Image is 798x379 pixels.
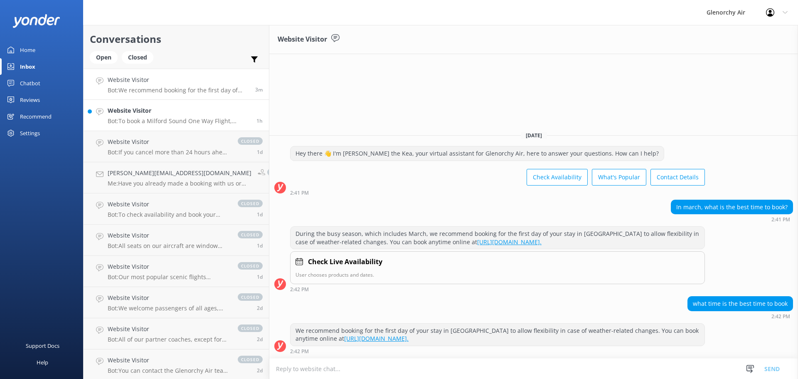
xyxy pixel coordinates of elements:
[108,293,229,302] h4: Website Visitor
[108,273,229,281] p: Bot: Our most popular scenic flights include: - Milford Sound Fly | Cruise | Fly - Our most popul...
[267,168,292,176] span: closed
[108,367,229,374] p: Bot: You can contact the Glenorchy Air team at 0800 676 264 or [PHONE_NUMBER], or by emailing [EM...
[257,273,263,280] span: Sep 07 2025 07:12pm (UTC +12:00) Pacific/Auckland
[290,349,309,354] strong: 2:42 PM
[108,325,229,334] h4: Website Visitor
[238,325,263,332] span: closed
[20,58,35,75] div: Inbox
[108,262,229,271] h4: Website Visitor
[238,293,263,301] span: closed
[592,169,646,186] button: What's Popular
[90,51,118,64] div: Open
[108,242,229,250] p: Bot: All seats on our aircraft are window seats. However, seat allocation is at the pilot's discr...
[122,52,158,62] a: Closed
[290,348,705,354] div: Sep 09 2025 02:42pm (UTC +12:00) Pacific/Auckland
[84,69,269,100] a: Website VisitorBot:We recommend booking for the first day of your stay in [GEOGRAPHIC_DATA] to al...
[238,200,263,207] span: closed
[84,287,269,318] a: Website VisitorBot:We welcome passengers of all ages, and most experiences are suitable for the w...
[238,262,263,270] span: closed
[20,125,40,141] div: Settings
[671,216,793,222] div: Sep 09 2025 02:41pm (UTC +12:00) Pacific/Auckland
[84,318,269,349] a: Website VisitorBot:All of our partner coaches, except for one, have toilets on board. However, we...
[688,297,793,311] div: what time is the best time to book
[257,149,263,156] span: Sep 08 2025 12:55pm (UTC +12:00) Pacific/Auckland
[344,334,409,342] a: [URL][DOMAIN_NAME].
[90,52,122,62] a: Open
[256,117,263,124] span: Sep 09 2025 01:23pm (UTC +12:00) Pacific/Auckland
[108,305,229,312] p: Bot: We welcome passengers of all ages, and most experiences are suitable for the whole family. H...
[108,106,250,115] h4: Website Visitor
[108,336,229,343] p: Bot: All of our partner coaches, except for one, have toilets on board. However, we cannot guaran...
[771,314,790,319] strong: 2:42 PM
[12,14,60,28] img: yonder-white-logo.png
[296,271,699,279] p: User chooses products and dates.
[122,51,153,64] div: Closed
[84,225,269,256] a: Website VisitorBot:All seats on our aircraft are window seats. However, seat allocation is at the...
[527,169,588,186] button: Check Availability
[108,231,229,240] h4: Website Visitor
[84,256,269,287] a: Website VisitorBot:Our most popular scenic flights include: - Milford Sound Fly | Cruise | Fly - ...
[290,190,705,196] div: Sep 09 2025 02:41pm (UTC +12:00) Pacific/Auckland
[108,168,251,178] h4: [PERSON_NAME][EMAIL_ADDRESS][DOMAIN_NAME]
[290,286,705,292] div: Sep 09 2025 02:42pm (UTC +12:00) Pacific/Auckland
[108,117,250,125] p: Bot: To book a Milford Sound One Way Flight, please fill out the form at [URL][DOMAIN_NAME] and t...
[108,137,229,146] h4: Website Visitor
[84,162,269,193] a: [PERSON_NAME][EMAIL_ADDRESS][DOMAIN_NAME]Me:Have you already made a booking with us or are you lo...
[108,211,229,218] p: Bot: To check availability and book your experience, please visit [URL][DOMAIN_NAME].
[238,231,263,238] span: closed
[257,242,263,249] span: Sep 07 2025 09:56pm (UTC +12:00) Pacific/Auckland
[290,287,309,292] strong: 2:42 PM
[84,131,269,162] a: Website VisitorBot:If you cancel more than 24 hours ahead of time, you will not incur a cancellat...
[687,313,793,319] div: Sep 09 2025 02:42pm (UTC +12:00) Pacific/Auckland
[90,31,263,47] h2: Conversations
[671,200,793,214] div: In march, what is the best time to book?
[108,87,249,94] p: Bot: We recommend booking for the first day of your stay in [GEOGRAPHIC_DATA] to allow flexibilit...
[771,217,790,222] strong: 2:41 PM
[26,337,59,354] div: Support Docs
[108,149,229,156] p: Bot: If you cancel more than 24 hours ahead of time, you will not incur a cancellation charge.
[84,100,269,131] a: Website VisitorBot:To book a Milford Sound One Way Flight, please fill out the form at [URL][DOMA...
[238,356,263,363] span: closed
[308,257,382,268] h4: Check Live Availability
[20,42,35,58] div: Home
[108,356,229,365] h4: Website Visitor
[257,211,263,218] span: Sep 08 2025 08:56am (UTC +12:00) Pacific/Auckland
[255,86,263,93] span: Sep 09 2025 02:42pm (UTC +12:00) Pacific/Auckland
[108,180,251,187] p: Me: Have you already made a booking with us or are you looking to book?
[477,238,542,246] a: [URL][DOMAIN_NAME].
[20,75,40,92] div: Chatbot
[650,169,705,186] button: Contact Details
[291,227,704,249] div: During the busy season, which includes March, we recommend booking for the first day of your stay...
[290,191,309,196] strong: 2:41 PM
[84,193,269,225] a: Website VisitorBot:To check availability and book your experience, please visit [URL][DOMAIN_NAME...
[37,354,48,371] div: Help
[108,75,249,84] h4: Website Visitor
[521,132,547,139] span: [DATE]
[20,108,52,125] div: Recommend
[108,200,229,209] h4: Website Visitor
[257,367,263,374] span: Sep 06 2025 04:08pm (UTC +12:00) Pacific/Auckland
[291,146,664,161] div: Hey there 👋 I'm [PERSON_NAME] the Kea, your virtual assistant for Glenorchy Air, here to answer y...
[257,305,263,312] span: Sep 07 2025 03:48am (UTC +12:00) Pacific/Auckland
[20,92,40,108] div: Reviews
[238,137,263,145] span: closed
[291,324,704,346] div: We recommend booking for the first day of your stay in [GEOGRAPHIC_DATA] to allow flexibility in ...
[257,336,263,343] span: Sep 06 2025 07:14pm (UTC +12:00) Pacific/Auckland
[278,34,327,45] h3: Website Visitor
